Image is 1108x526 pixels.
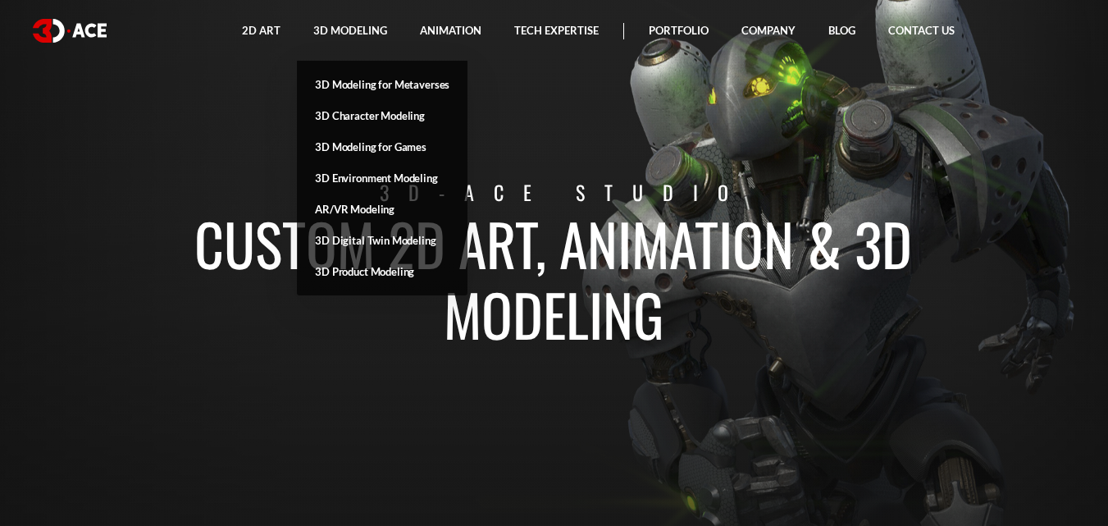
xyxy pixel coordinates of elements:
[33,19,107,43] img: logo white
[297,194,467,225] a: AR/VR Modeling
[297,69,467,100] a: 3D Modeling for Metaverses
[297,162,467,194] a: 3D Environment Modeling
[297,100,467,131] a: 3D Character Modeling
[297,131,467,162] a: 3D Modeling for Games
[99,177,1029,208] p: 3D-Ace studio
[297,225,467,256] a: 3D Digital Twin Modeling
[99,208,1009,349] h1: Custom 2D art, animation & 3D modeling
[297,256,467,287] a: 3D Product Modeling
